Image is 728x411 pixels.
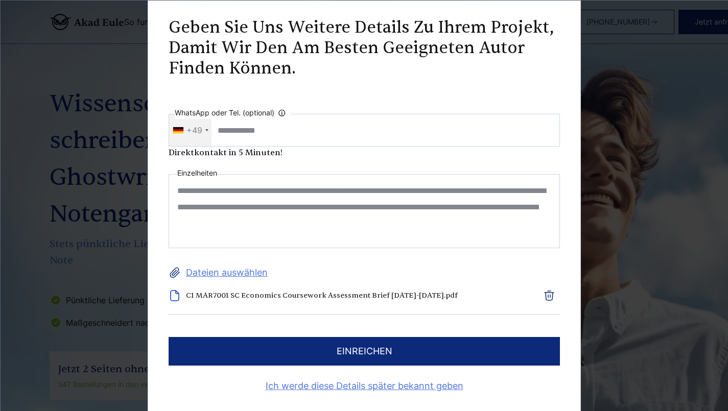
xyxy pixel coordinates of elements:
[175,107,291,119] label: WhatsApp oder Tel. (optional)
[169,17,560,79] h2: Geben Sie uns weitere Details zu Ihrem Projekt, damit wir den am besten geeigneten Autor finden k...
[169,289,521,302] li: C1 MAR7001 SC Economics Coursework Assessment Brief [DATE]-[DATE].pdf
[186,122,202,138] div: +49
[169,114,212,146] div: Telephone country code
[169,264,560,281] label: Dateien auswählen
[177,167,217,179] label: Einzelheiten
[169,147,560,159] div: Direktkontakt in 5 Minuten!
[169,337,560,366] button: einreichen
[169,378,560,394] a: Ich werde diese Details später bekannt geben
